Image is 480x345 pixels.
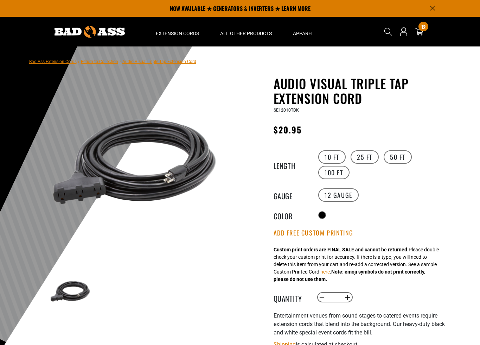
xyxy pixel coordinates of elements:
summary: Apparel [282,17,325,46]
summary: All Other Products [210,17,282,46]
legend: Length [274,160,309,169]
h1: Audio Visual Triple Tap Extension Cord [274,76,446,106]
span: › [78,59,79,64]
p: Entertainment venues from sound stages to catered events require extension cords that blend into ... [274,312,446,337]
span: › [120,59,121,64]
strong: Note: emoji symbols do not print correctly, please do not use them. [274,269,425,282]
strong: Custom print orders are FINAL SALE and cannot be returned. [274,247,409,252]
span: Apparel [293,30,314,37]
img: black [50,77,219,247]
button: here [320,268,330,276]
a: Return to Collection [81,59,118,64]
img: black [50,271,91,312]
span: 12 [421,24,425,30]
img: Bad Ass Extension Cords [55,26,125,38]
a: Bad Ass Extension Cords [29,59,77,64]
legend: Gauge [274,190,309,200]
summary: Extension Cords [145,17,210,46]
label: 50 FT [384,150,412,164]
nav: breadcrumbs [29,57,196,65]
label: 25 FT [351,150,379,164]
label: Quantity [274,293,309,302]
label: 100 FT [318,166,350,179]
button: Add Free Custom Printing [274,229,353,237]
label: 12 Gauge [318,188,359,202]
label: 10 FT [318,150,346,164]
span: Extension Cords [156,30,199,37]
span: All Other Products [220,30,272,37]
span: SE12010TBK [274,108,299,113]
div: Please double check your custom print for accuracy. If there is a typo, you will need to delete t... [274,246,439,283]
span: $20.95 [274,123,302,136]
summary: Search [383,26,394,37]
span: Audio Visual Triple Tap Extension Cord [122,59,196,64]
legend: Color [274,211,309,220]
